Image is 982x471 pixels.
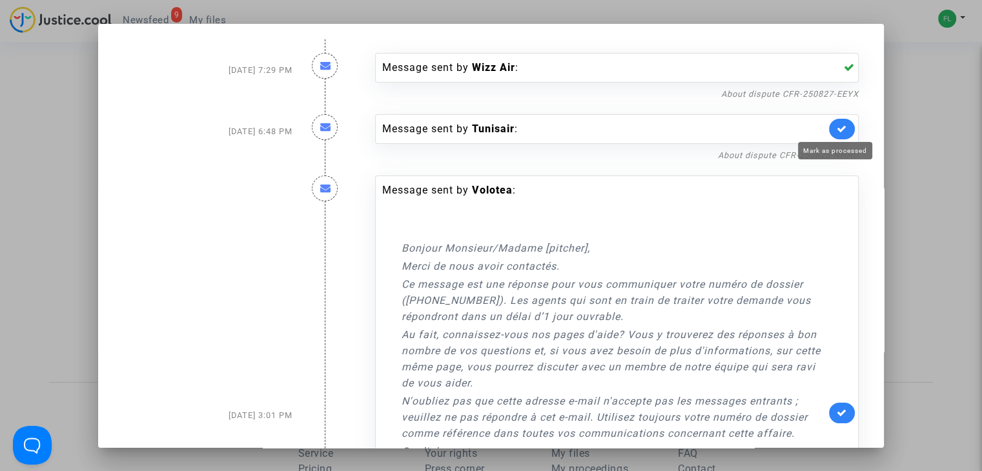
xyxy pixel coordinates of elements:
p: Cordialement, [402,443,826,459]
div: Message sent by : [382,121,826,137]
span: Bonjour Monsieur/Madame [pitcher], [402,242,590,254]
div: [DATE] 7:29 PM [114,40,302,101]
p: Ce message est une réponse pour vous communiquer votre numéro de dossier ([PHONE_NUMBER]). Les ag... [402,276,826,325]
b: Wizz Air [472,61,515,74]
div: [DATE] 6:48 PM [114,101,302,163]
b: Tunisair [472,123,515,135]
a: About dispute CFR-250825-NHHU [718,150,859,160]
a: aide [597,328,619,341]
iframe: Help Scout Beacon - Open [13,426,52,465]
p: N'oubliez pas que cette adresse e-mail n'accepte pas les messages entrants ; veuillez ne pas répo... [402,393,826,441]
p: Merci de nous avoir contactés. [402,258,826,274]
a: About dispute CFR-250827-EEYX [721,89,859,99]
p: Au fait, connaissez-vous nos pages d' ? Vous y trouverez des réponses à bon nombre de vos questio... [402,326,826,391]
div: Message sent by : [382,60,826,75]
b: Volotea [472,184,513,196]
